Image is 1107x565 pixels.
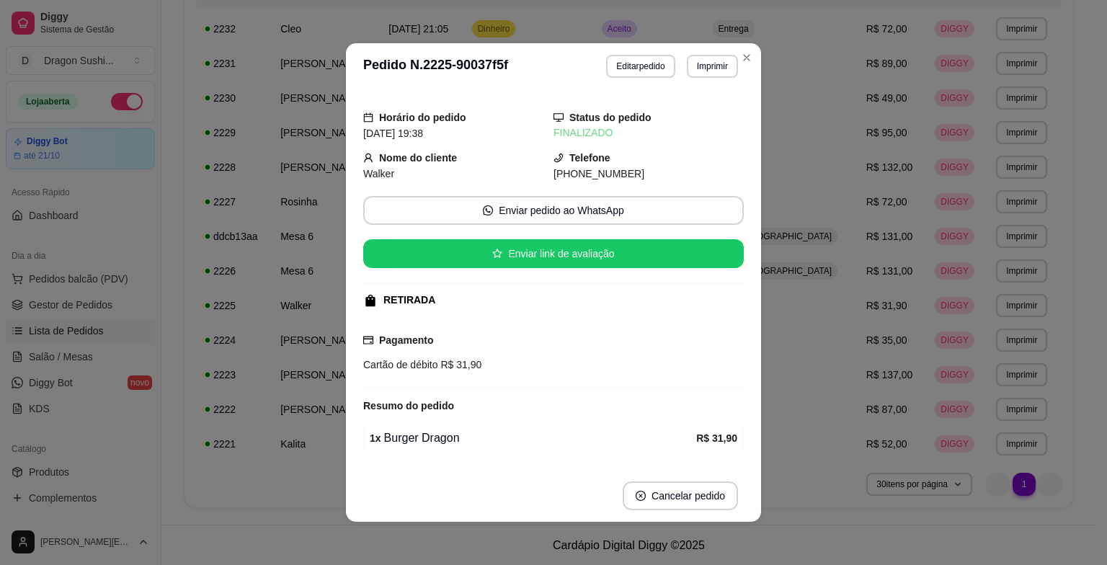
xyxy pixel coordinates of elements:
span: credit-card [363,335,373,345]
span: star [492,249,502,259]
div: FINALIZADO [553,125,744,141]
span: Cartão de débito [363,359,438,370]
span: calendar [363,112,373,123]
div: RETIRADA [383,293,435,308]
div: Burger Dragon [370,430,696,447]
h3: Pedido N. 2225-90037f5f [363,55,508,78]
span: [DATE] 19:38 [363,128,423,139]
strong: Horário do pedido [379,112,466,123]
button: starEnviar link de avaliação [363,239,744,268]
strong: 1 x [370,432,381,444]
span: Walker [363,168,394,179]
strong: R$ 31,90 [696,432,737,444]
span: phone [553,153,564,163]
span: R$ 31,90 [438,359,482,370]
span: whats-app [483,205,493,215]
strong: Nome do cliente [379,152,457,164]
strong: Telefone [569,152,610,164]
strong: Resumo do pedido [363,400,454,411]
span: [PHONE_NUMBER] [553,168,644,179]
strong: Status do pedido [569,112,652,123]
span: close-circle [636,491,646,501]
button: Close [735,46,758,69]
button: close-circleCancelar pedido [623,481,738,510]
span: desktop [553,112,564,123]
button: Editarpedido [606,55,675,78]
button: Imprimir [687,55,738,78]
strong: Pagamento [379,334,433,346]
button: whats-appEnviar pedido ao WhatsApp [363,196,744,225]
span: user [363,153,373,163]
